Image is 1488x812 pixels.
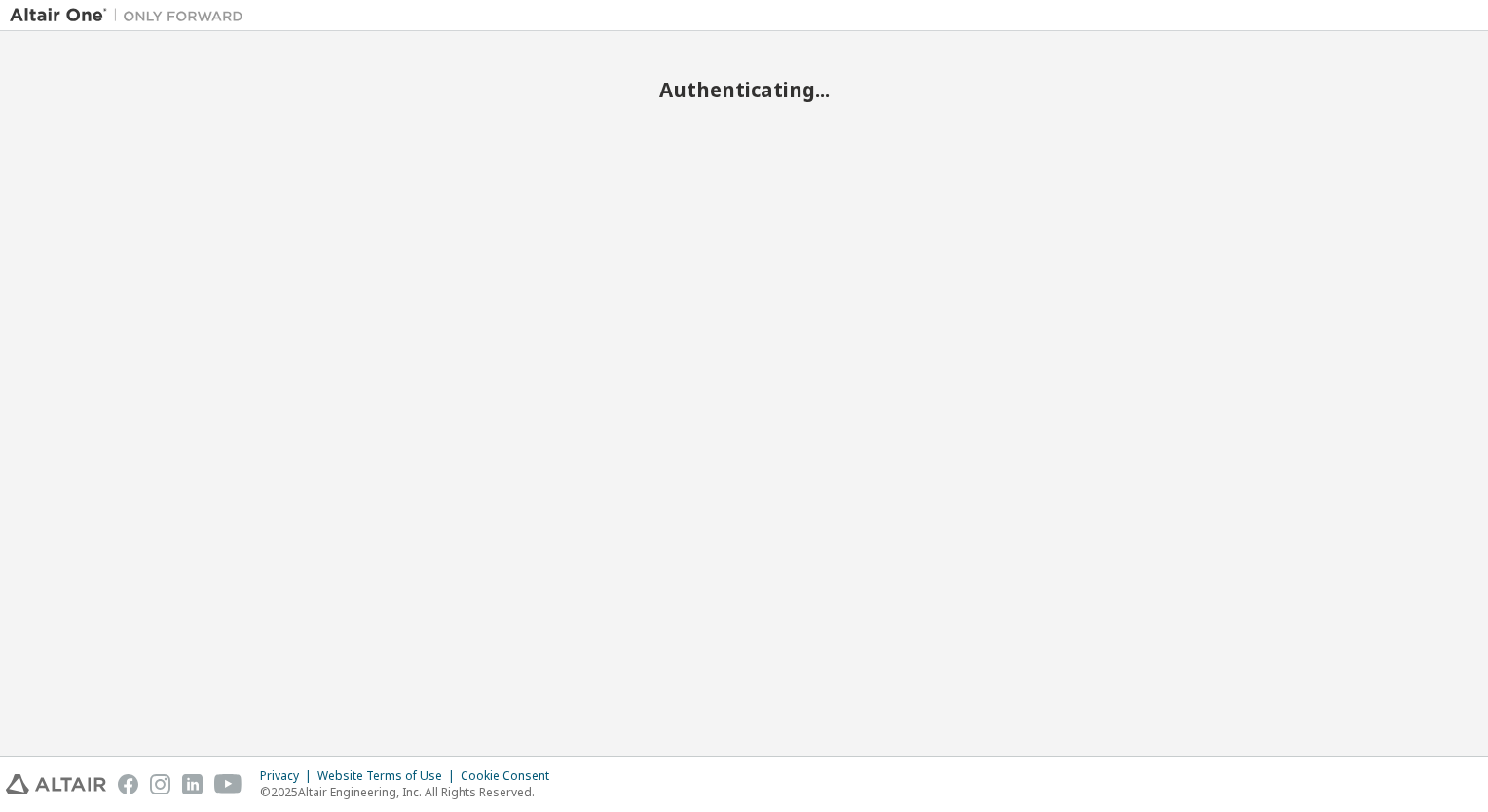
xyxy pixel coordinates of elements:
[10,77,1478,102] h2: Authenticating...
[214,774,242,794] img: youtube.svg
[118,774,138,794] img: facebook.svg
[317,768,461,784] div: Website Terms of Use
[260,784,561,800] p: © 2025 Altair Engineering, Inc. All Rights Reserved.
[6,774,106,794] img: altair_logo.svg
[260,768,317,784] div: Privacy
[10,6,253,25] img: Altair One
[150,774,170,794] img: instagram.svg
[461,768,561,784] div: Cookie Consent
[182,774,203,794] img: linkedin.svg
